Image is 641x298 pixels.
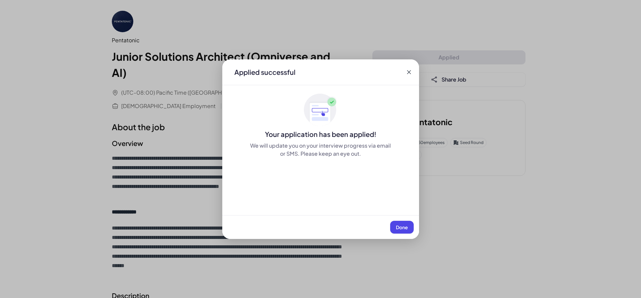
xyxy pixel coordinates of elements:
div: We will update you on your interview progress via email or SMS. Please keep an eye out. [249,142,392,158]
button: Done [390,221,414,234]
span: Done [396,224,408,230]
div: Applied successful [234,67,295,77]
div: Your application has been applied! [222,130,419,139]
img: ApplyedMaskGroup3.svg [304,93,337,127]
